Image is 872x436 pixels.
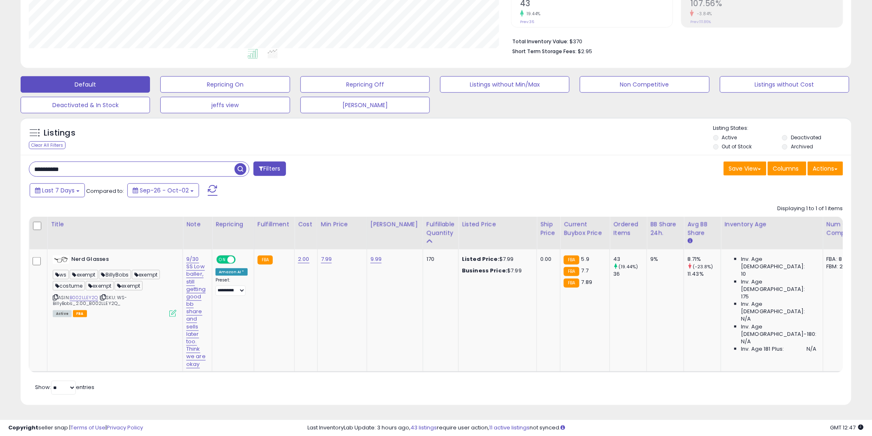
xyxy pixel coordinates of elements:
[830,424,864,431] span: 2025-10-10 12:47 GMT
[827,220,857,237] div: Num of Comp.
[99,270,131,279] span: BillyBobs
[581,255,589,263] span: 5.9
[512,38,568,45] b: Total Inventory Value:
[29,141,66,149] div: Clear All Filters
[321,220,363,229] div: Min Price
[70,424,105,431] a: Terms of Use
[741,270,746,278] span: 10
[524,11,541,17] small: 19.44%
[827,263,854,270] div: FBM: 2
[650,220,680,237] div: BB Share 24h.
[51,220,179,229] div: Title
[540,220,557,237] div: Ship Price
[53,270,69,279] span: ws
[216,220,251,229] div: Repricing
[613,220,643,237] div: Ordered Items
[806,345,816,353] span: N/A
[613,270,647,278] div: 36
[694,11,712,17] small: -3.84%
[186,220,209,229] div: Note
[298,255,309,263] a: 2.00
[650,256,677,263] div: 9%
[234,256,248,263] span: OFF
[53,310,72,317] span: All listings currently available for purchase on Amazon
[827,256,854,263] div: FBA: 8
[564,267,579,276] small: FBA
[86,281,114,291] span: exempt
[791,143,813,150] label: Archived
[53,294,127,307] span: | SKU: WS-BillyBobs_2.00_B002LLEY2Q_
[308,424,864,432] div: Last InventoryLab Update: 3 hours ago, require user action, not synced.
[512,36,837,46] li: $370
[258,256,273,265] small: FBA
[520,19,534,24] small: Prev: 36
[713,124,851,132] p: Listing States:
[741,256,816,270] span: Inv. Age [DEMOGRAPHIC_DATA]:
[773,164,799,173] span: Columns
[427,220,455,237] div: Fulfillable Quantity
[71,256,171,265] b: Nerd Glasses
[42,186,75,195] span: Last 7 Days
[35,383,94,391] span: Show: entries
[722,143,752,150] label: Out of Stock
[115,281,143,291] span: exempt
[462,220,533,229] div: Listed Price
[540,256,554,263] div: 0.00
[53,281,85,291] span: costume
[768,162,806,176] button: Columns
[724,220,819,229] div: Inventory Age
[687,256,721,263] div: 8.71%
[186,255,206,368] a: 9/30 SS Low baller, still getting good bb share and sells later too. Think we are okay
[160,97,290,113] button: jeffs view
[741,323,816,338] span: Inv. Age [DEMOGRAPHIC_DATA]-180:
[53,256,69,264] img: 312nh04h5tL._SL40_.jpg
[300,76,430,93] button: Repricing Off
[70,270,98,279] span: exempt
[724,162,767,176] button: Save View
[580,76,709,93] button: Non Competitive
[778,205,843,213] div: Displaying 1 to 1 of 1 items
[490,424,530,431] a: 11 active listings
[440,76,570,93] button: Listings without Min/Max
[581,278,593,286] span: 7.89
[512,48,577,55] b: Short Term Storage Fees:
[258,220,291,229] div: Fulfillment
[30,183,85,197] button: Last 7 Days
[70,294,98,301] a: B002LLEY2Q
[693,263,713,270] small: (-23.8%)
[687,270,721,278] div: 11.43%
[298,220,314,229] div: Cost
[21,76,150,93] button: Default
[73,310,87,317] span: FBA
[741,300,816,315] span: Inv. Age [DEMOGRAPHIC_DATA]:
[741,315,751,323] span: N/A
[427,256,452,263] div: 170
[8,424,38,431] strong: Copyright
[462,256,530,263] div: $7.99
[564,256,579,265] small: FBA
[44,127,75,139] h5: Listings
[8,424,143,432] div: seller snap | |
[216,268,248,276] div: Amazon AI *
[720,76,849,93] button: Listings without Cost
[21,97,150,113] button: Deactivated & In Stock
[687,237,692,245] small: Avg BB Share.
[690,19,711,24] small: Prev: 111.86%
[370,220,420,229] div: [PERSON_NAME]
[253,162,286,176] button: Filters
[578,47,592,55] span: $2.95
[300,97,430,113] button: [PERSON_NAME]
[53,256,176,316] div: ASIN:
[462,267,530,274] div: $7.99
[462,267,507,274] b: Business Price:
[86,187,124,195] span: Compared to:
[741,338,751,345] span: N/A
[741,278,816,293] span: Inv. Age [DEMOGRAPHIC_DATA]:
[370,255,382,263] a: 9.99
[581,267,588,274] span: 7.7
[127,183,199,197] button: Sep-26 - Oct-02
[160,76,290,93] button: Repricing On
[107,424,143,431] a: Privacy Policy
[462,255,499,263] b: Listed Price:
[808,162,843,176] button: Actions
